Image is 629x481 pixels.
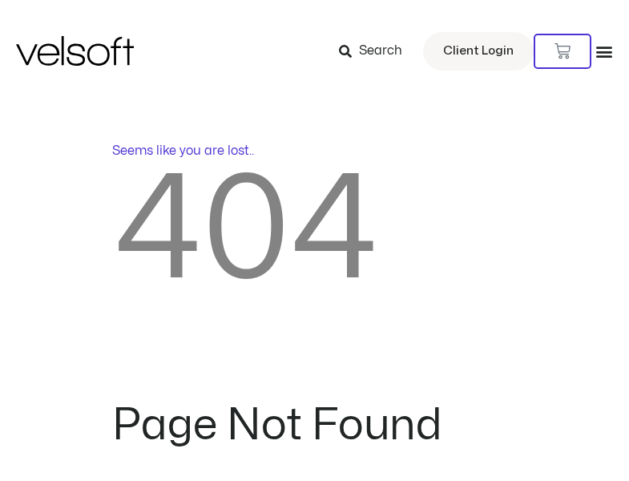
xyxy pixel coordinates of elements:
span: Search [359,41,402,62]
h2: 404 [112,160,518,304]
p: Seems like you are lost.. [112,141,518,160]
img: Velsoft Training Materials [16,36,134,66]
span: Client Login [443,41,514,62]
a: Search [339,38,413,65]
a: Client Login [423,32,534,71]
h2: Page Not Found [112,404,518,447]
div: Menu Toggle [595,42,613,60]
